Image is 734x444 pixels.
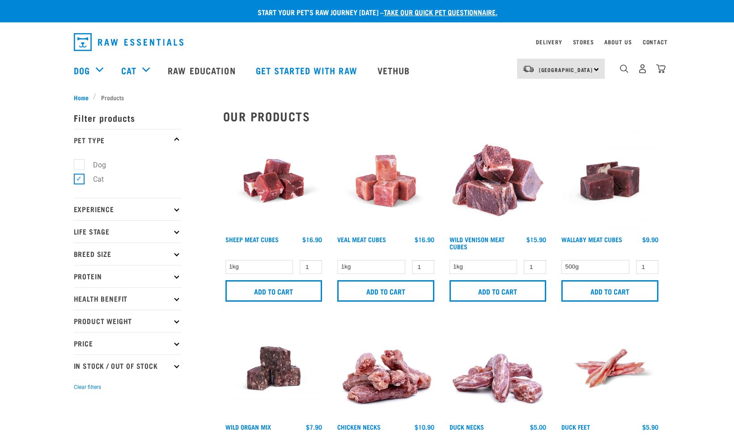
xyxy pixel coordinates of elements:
img: Wild Organ Mix [223,318,325,419]
input: 1 [524,260,546,274]
a: Home [74,93,93,102]
input: 1 [300,260,322,274]
label: Cat [79,174,107,185]
div: $10.90 [415,423,434,431]
a: Veal Meat Cubes [337,238,386,241]
span: Home [74,93,89,102]
p: Price [74,332,181,354]
p: Pet Type [74,129,181,151]
a: Cat [121,64,136,77]
label: Dog [79,159,110,171]
img: Veal Meat Cubes8454 [335,130,437,232]
img: 1181 Wild Venison Meat Cubes Boneless 01 [447,130,549,232]
img: Raw Essentials Duck Feet Raw Meaty Bones For Dogs [559,318,661,419]
h2: Our Products [223,109,661,123]
div: $16.90 [302,236,322,243]
img: van-moving.png [522,65,535,73]
img: Pile Of Chicken Necks For Pets [335,318,437,419]
div: $16.90 [415,236,434,243]
p: Breed Size [74,243,181,265]
img: Raw Essentials Logo [74,33,183,51]
input: Add to cart [450,280,547,302]
div: $9.90 [642,236,658,243]
button: Clear filters [74,383,101,391]
a: Duck Feet [561,425,590,428]
img: Sheep Meat [223,130,325,232]
div: $5.00 [530,423,546,431]
img: user.png [638,64,647,73]
a: Dog [74,64,90,77]
div: $15.90 [526,236,546,243]
p: Experience [74,198,181,220]
p: Filter products [74,107,181,129]
a: take our quick pet questionnaire. [384,10,497,14]
a: Delivery [536,40,562,43]
a: Duck Necks [450,425,484,428]
img: Pile Of Duck Necks For Pets [447,318,549,419]
div: $7.90 [306,423,322,431]
p: Life Stage [74,220,181,243]
a: Sheep Meat Cubes [225,238,279,241]
a: Wild Venison Meat Cubes [450,238,505,248]
p: Product Weight [74,310,181,332]
p: Protein [74,265,181,287]
input: Add to cart [225,280,322,302]
a: Vethub [369,52,421,88]
img: home-icon@2x.png [656,64,666,73]
div: $5.90 [642,423,658,431]
img: home-icon-1@2x.png [620,64,628,73]
input: Add to cart [561,280,658,302]
a: Wild Organ Mix [225,425,271,428]
a: Raw Education [159,52,246,88]
nav: dropdown navigation [67,30,668,55]
input: 1 [412,260,434,274]
a: Chicken Necks [337,425,381,428]
nav: breadcrumbs [74,93,661,102]
p: In Stock / Out Of Stock [74,354,181,377]
input: 1 [636,260,658,274]
a: About Us [604,40,632,43]
input: Add to cart [337,280,434,302]
a: Contact [643,40,668,43]
a: Wallaby Meat Cubes [561,238,622,241]
p: Health Benefit [74,287,181,310]
span: [GEOGRAPHIC_DATA] [539,68,593,71]
a: Get started with Raw [247,52,369,88]
img: Wallaby Meat Cubes [559,130,661,232]
a: Stores [573,40,594,43]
